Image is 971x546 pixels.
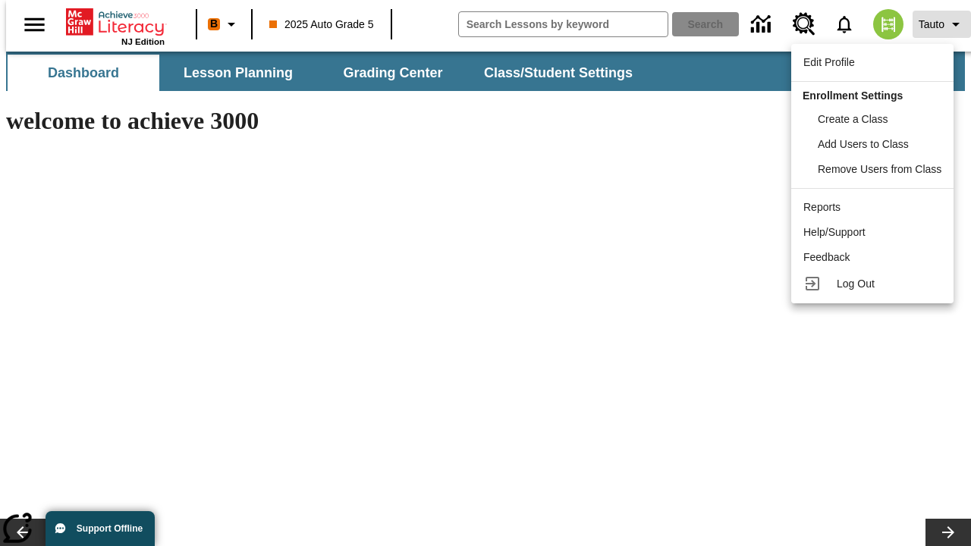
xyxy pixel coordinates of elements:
[803,89,903,102] span: Enrollment Settings
[818,163,941,175] span: Remove Users from Class
[818,113,888,125] span: Create a Class
[803,251,850,263] span: Feedback
[818,138,909,150] span: Add Users to Class
[803,56,855,68] span: Edit Profile
[803,226,866,238] span: Help/Support
[837,278,875,290] span: Log Out
[803,201,841,213] span: Reports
